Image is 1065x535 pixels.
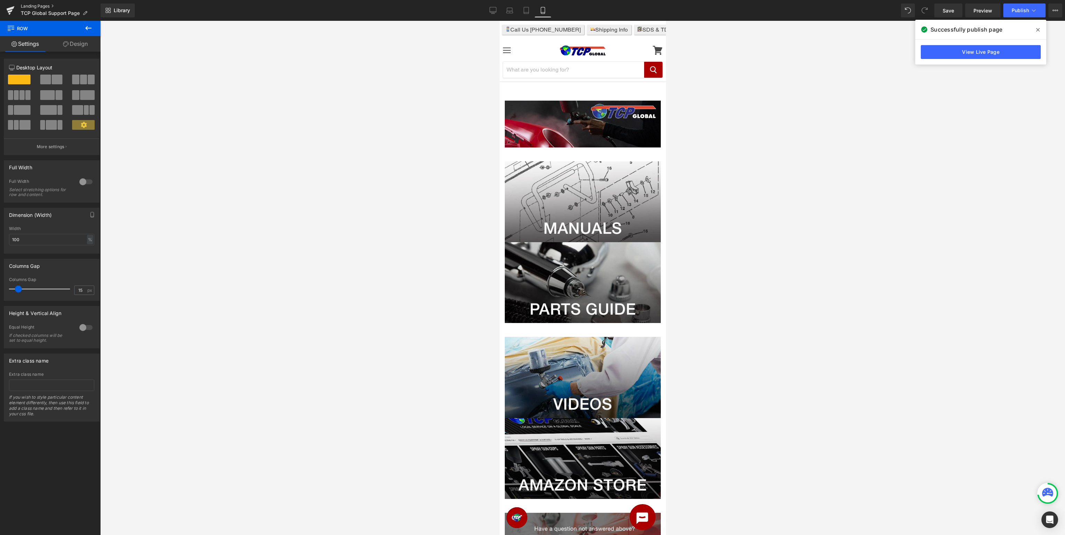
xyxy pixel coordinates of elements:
[9,333,71,343] div: If checked columns will be set to equal height.
[21,10,80,16] span: TCP Global Support Page
[943,7,954,14] span: Save
[921,45,1041,59] a: View Live Page
[9,277,94,282] div: Columns Gap
[87,288,93,292] span: px
[518,3,535,17] a: Tablet
[7,486,28,507] iframe: Button to open loyalty program pop-up
[9,64,94,71] p: Desktop Layout
[3,41,145,57] input: Search
[101,3,135,17] a: New Library
[918,3,932,17] button: Redo
[138,6,143,11] img: checklist.svg
[91,6,96,11] img: delivery-truck_4009be93-b750-4772-8b50-7d9b6cf6188a.svg
[9,306,61,316] div: Height & Vertical Align
[1003,3,1046,17] button: Publish
[1041,511,1058,528] div: Open Intercom Messenger
[2,4,85,14] a: Call Us [PHONE_NUMBER]
[9,179,72,186] div: Full Width
[9,234,94,245] input: auto
[9,324,72,332] div: Equal Height
[9,226,94,231] div: Width
[9,394,94,421] div: If you wish to style particular content element differently, then use this field to add a class n...
[901,3,915,17] button: Undo
[1048,3,1062,17] button: More
[535,3,551,17] a: Mobile
[9,187,71,197] div: Select stretching options for row and content.
[4,138,99,155] button: More settings
[9,354,49,364] div: Extra class name
[21,3,101,9] a: Landing Pages
[7,21,76,36] span: Row
[6,6,11,11] img: smartphone.svg
[501,3,518,17] a: Laptop
[930,25,1002,34] span: Successfully publish page
[114,7,130,14] span: Library
[9,161,32,170] div: Full Width
[9,259,40,269] div: Columns Gap
[9,208,52,218] div: Dimension (Width)
[37,144,64,150] p: More settings
[9,372,94,377] div: Extra class name
[965,3,1001,17] a: Preview
[50,36,101,52] a: Design
[973,7,992,14] span: Preview
[145,41,163,57] button: Search
[1012,8,1029,13] span: Publish
[87,235,93,244] div: %
[485,3,501,17] a: Desktop
[87,4,132,14] a: Shipping Info
[135,4,195,14] a: SDS & TDS Sheets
